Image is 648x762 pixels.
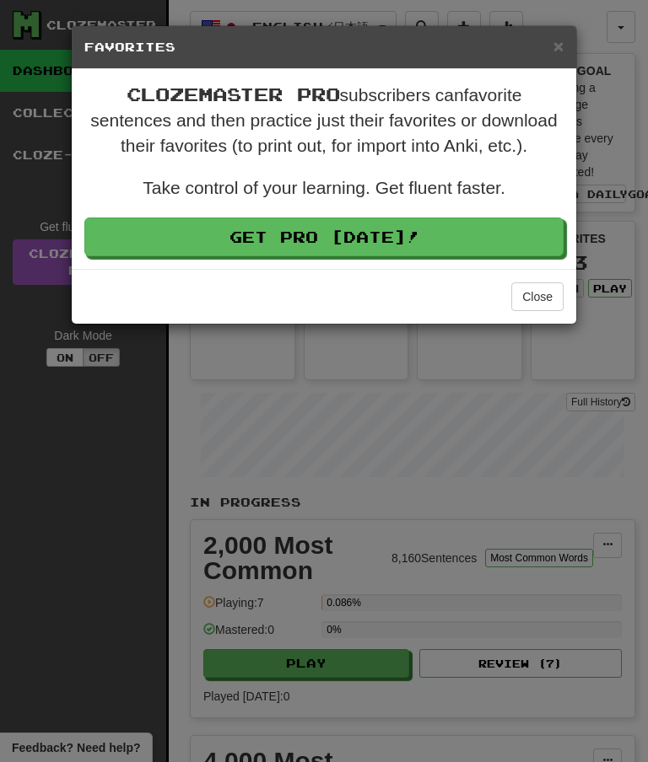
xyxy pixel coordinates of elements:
[511,282,564,311] button: Close
[553,36,564,56] span: ×
[84,82,564,158] p: subscribers can favorite sentences and then practice just their favorites or download their favor...
[84,175,564,201] p: Take control of your learning. Get fluent faster.
[127,83,340,105] span: Clozemaster Pro
[553,37,564,55] button: Close
[84,39,564,56] h5: Favorites
[84,217,564,256] a: Get Pro [DATE]!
